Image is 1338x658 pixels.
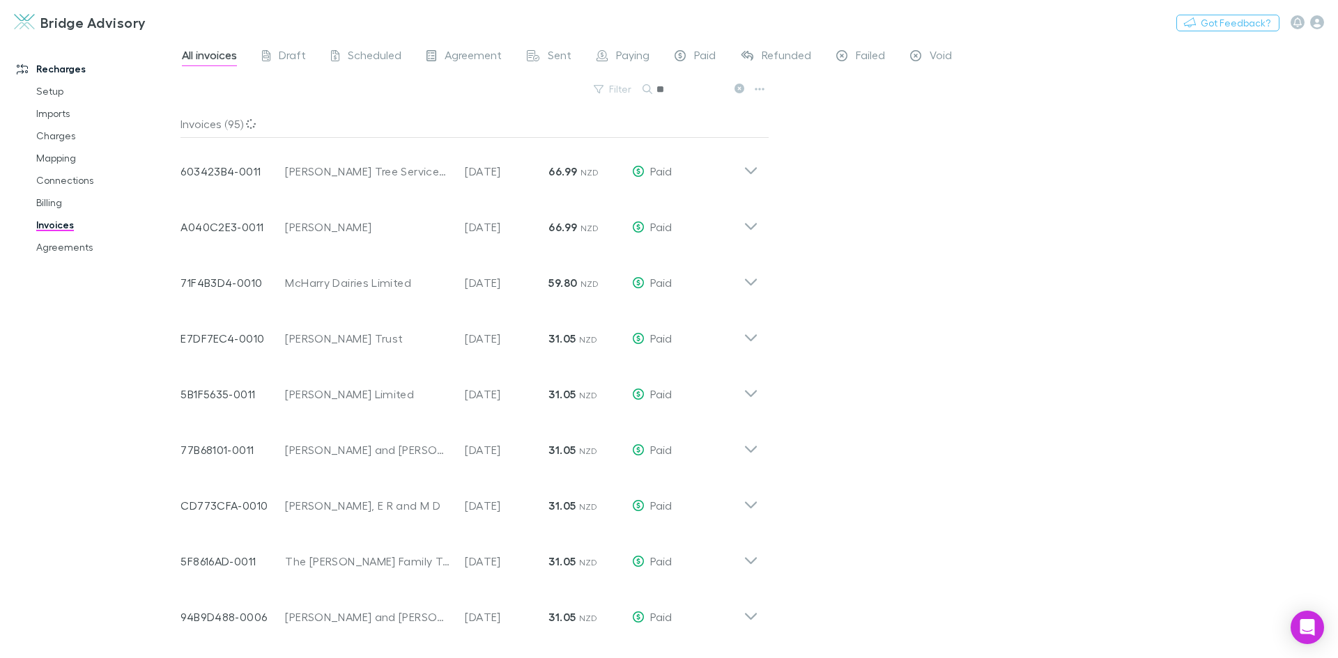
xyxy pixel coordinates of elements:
strong: 31.05 [548,331,576,345]
span: NZD [580,167,599,178]
div: [PERSON_NAME], E R and M D [285,497,451,514]
p: 5B1F5635-0011 [180,386,285,402]
a: Recharges [3,58,188,80]
span: Paid [650,164,672,178]
div: [PERSON_NAME] and [PERSON_NAME] Family Trust [285,441,451,458]
p: E7DF7EC4-0010 [180,330,285,347]
p: 77B68101-0011 [180,441,285,458]
div: The [PERSON_NAME] Family Trust [285,553,451,570]
img: Bridge Advisory's Logo [14,14,35,31]
span: NZD [579,390,598,400]
span: Sent [548,48,571,66]
a: Invoices [22,214,188,236]
span: NZD [580,223,599,233]
div: 71F4B3D4-0010McHarry Dairies Limited[DATE]59.80 NZDPaid [169,249,769,305]
div: CD773CFA-0010[PERSON_NAME], E R and M D[DATE]31.05 NZDPaid [169,472,769,528]
div: McHarry Dairies Limited [285,274,451,291]
span: NZD [579,557,598,567]
div: [PERSON_NAME] [285,219,451,235]
strong: 66.99 [548,220,577,234]
p: 5F8616AD-0011 [180,553,285,570]
span: Paid [650,499,672,512]
p: A040C2E3-0011 [180,219,285,235]
span: All invoices [182,48,237,66]
strong: 31.05 [548,554,576,568]
a: Setup [22,80,188,102]
p: [DATE] [465,330,548,347]
div: 603423B4-0011[PERSON_NAME] Tree Services Limited[DATE]66.99 NZDPaid [169,138,769,194]
p: 603423B4-0011 [180,163,285,180]
button: Got Feedback? [1176,15,1279,31]
p: [DATE] [465,386,548,402]
p: 94B9D488-0006 [180,609,285,625]
a: Imports [22,102,188,125]
strong: 31.05 [548,499,576,512]
span: NZD [579,446,598,456]
span: Failed [856,48,885,66]
span: Paid [650,331,672,345]
strong: 59.80 [548,276,577,290]
span: Scheduled [348,48,401,66]
p: [DATE] [465,219,548,235]
span: NZD [580,279,599,289]
a: Charges [22,125,188,147]
button: Filter [587,81,640,97]
span: Void [930,48,952,66]
div: 5B1F5635-0011[PERSON_NAME] Limited[DATE]31.05 NZDPaid [169,361,769,416]
p: CD773CFA-0010 [180,497,285,514]
p: [DATE] [465,163,548,180]
div: Open Intercom Messenger [1291,611,1324,644]
div: [PERSON_NAME] Trust [285,330,451,347]
div: 77B68101-0011[PERSON_NAME] and [PERSON_NAME] Family Trust[DATE]31.05 NZDPaid [169,416,769,472]
div: A040C2E3-0011[PERSON_NAME][DATE]66.99 NZDPaid [169,194,769,249]
span: Paid [650,554,672,567]
span: Paid [650,610,672,623]
strong: 31.05 [548,610,576,624]
span: Paid [650,443,672,456]
span: Paying [616,48,649,66]
strong: 31.05 [548,443,576,457]
div: [PERSON_NAME] and [PERSON_NAME] Limited [285,609,451,625]
a: Agreements [22,236,188,258]
p: [DATE] [465,609,548,625]
p: [DATE] [465,553,548,570]
span: Paid [650,276,672,289]
a: Bridge Advisory [6,6,155,39]
h3: Bridge Advisory [40,14,146,31]
span: Refunded [762,48,811,66]
strong: 31.05 [548,387,576,401]
span: NZD [579,334,598,345]
div: [PERSON_NAME] Tree Services Limited [285,163,451,180]
span: Agreement [445,48,502,66]
p: 71F4B3D4-0010 [180,274,285,291]
span: Paid [694,48,716,66]
p: [DATE] [465,497,548,514]
span: NZD [579,613,598,623]
div: 5F8616AD-0011The [PERSON_NAME] Family Trust[DATE]31.05 NZDPaid [169,528,769,583]
span: Paid [650,387,672,400]
strong: 66.99 [548,164,577,178]
p: [DATE] [465,441,548,458]
span: Paid [650,220,672,233]
a: Billing [22,191,188,214]
span: NZD [579,501,598,512]
div: 94B9D488-0006[PERSON_NAME] and [PERSON_NAME] Limited[DATE]31.05 NZDPaid [169,583,769,639]
p: [DATE] [465,274,548,291]
a: Mapping [22,147,188,169]
span: Draft [279,48,306,66]
div: [PERSON_NAME] Limited [285,386,451,402]
div: E7DF7EC4-0010[PERSON_NAME] Trust[DATE]31.05 NZDPaid [169,305,769,361]
a: Connections [22,169,188,191]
